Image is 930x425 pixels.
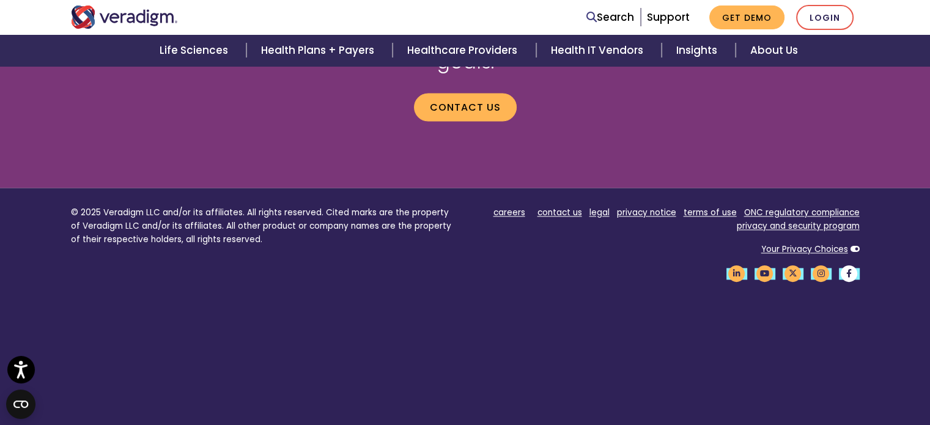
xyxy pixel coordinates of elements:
[46,72,109,80] div: Domain Overview
[617,207,676,218] a: privacy notice
[536,35,662,66] a: Health IT Vendors
[761,243,848,255] a: Your Privacy Choices
[246,35,393,66] a: Health Plans + Payers
[709,6,784,29] a: Get Demo
[34,20,60,29] div: v 4.0.25
[33,71,43,81] img: tab_domain_overview_orange.svg
[393,35,536,66] a: Healthcare Providers
[744,207,860,218] a: ONC regulatory compliance
[811,268,832,279] a: Veradigm Instagram Link
[684,207,737,218] a: terms of use
[71,6,178,29] img: Veradigm logo
[145,35,246,66] a: Life Sciences
[796,5,854,30] a: Login
[726,268,747,279] a: Veradigm LinkedIn Link
[783,268,803,279] a: Veradigm Twitter Link
[736,35,813,66] a: About Us
[737,220,860,232] a: privacy and security program
[32,32,135,42] div: Domain: [DOMAIN_NAME]
[20,32,29,42] img: website_grey.svg
[135,72,206,80] div: Keywords by Traffic
[493,207,525,218] a: careers
[755,268,775,279] a: Veradigm YouTube Link
[586,9,634,26] a: Search
[6,390,35,419] button: Open CMP widget
[122,71,131,81] img: tab_keywords_by_traffic_grey.svg
[537,207,582,218] a: contact us
[647,10,690,24] a: Support
[71,206,456,246] p: © 2025 Veradigm LLC and/or its affiliates. All rights reserved. Cited marks are the property of V...
[589,207,610,218] a: legal
[20,20,29,29] img: logo_orange.svg
[662,35,736,66] a: Insights
[839,268,860,279] a: Veradigm Facebook Link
